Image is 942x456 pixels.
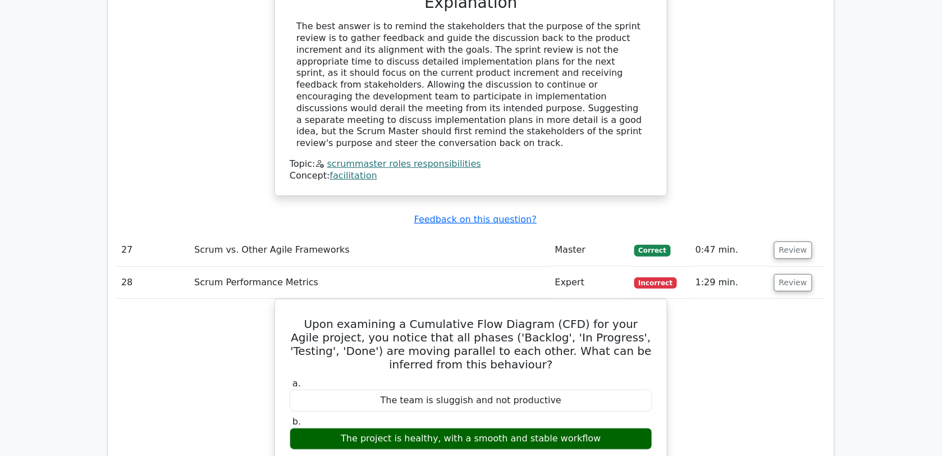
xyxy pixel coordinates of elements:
[774,241,812,259] button: Review
[327,158,481,169] a: scrummaster roles responsibilities
[292,378,301,389] span: a.
[290,170,652,182] div: Concept:
[634,245,671,256] span: Correct
[774,274,812,291] button: Review
[691,267,770,299] td: 1:29 min.
[289,317,653,371] h5: Upon examining a Cumulative Flow Diagram (CFD) for your Agile project, you notice that all phases...
[190,267,551,299] td: Scrum Performance Metrics
[117,267,190,299] td: 28
[292,416,301,427] span: b.
[290,158,652,170] div: Topic:
[296,21,646,149] div: The best answer is to remind the stakeholders that the purpose of the sprint review is to gather ...
[414,214,537,225] a: Feedback on this question?
[290,428,652,450] div: The project is healthy, with a smooth and stable workflow
[330,170,377,181] a: facilitation
[691,234,770,266] td: 0:47 min.
[190,234,551,266] td: Scrum vs. Other Agile Frameworks
[634,277,678,289] span: Incorrect
[290,390,652,412] div: The team is sluggish and not productive
[117,234,190,266] td: 27
[551,267,630,299] td: Expert
[551,234,630,266] td: Master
